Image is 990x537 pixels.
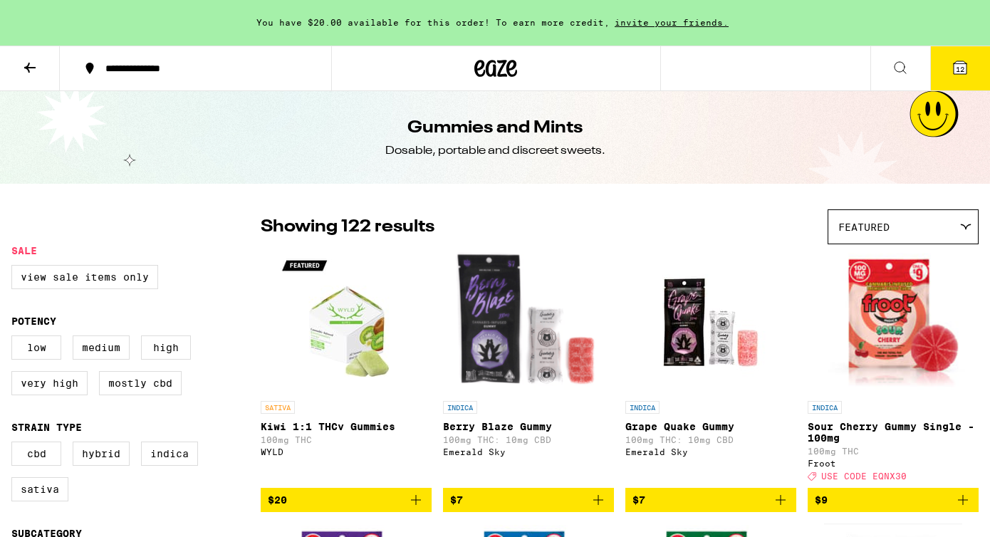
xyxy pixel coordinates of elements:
[11,371,88,395] label: Very High
[838,221,890,233] span: Featured
[268,494,287,506] span: $20
[261,421,432,432] p: Kiwi 1:1 THCv Gummies
[450,494,463,506] span: $7
[11,265,158,289] label: View Sale Items Only
[73,335,130,360] label: Medium
[610,18,734,27] span: invite your friends.
[407,116,583,140] h1: Gummies and Mints
[261,251,432,488] a: Open page for Kiwi 1:1 THCv Gummies from WYLD
[808,421,979,444] p: Sour Cherry Gummy Single - 100mg
[956,65,964,73] span: 12
[261,447,432,457] div: WYLD
[625,488,796,512] button: Add to bag
[11,477,68,501] label: Sativa
[625,447,796,457] div: Emerald Sky
[261,401,295,414] p: SATIVA
[625,421,796,432] p: Grape Quake Gummy
[443,488,614,512] button: Add to bag
[821,471,907,481] span: USE CODE EQNX30
[256,18,610,27] span: You have $20.00 available for this order! To earn more credit,
[808,401,842,414] p: INDICA
[275,251,417,394] img: WYLD - Kiwi 1:1 THCv Gummies
[11,422,82,433] legend: Strain Type
[640,251,782,394] img: Emerald Sky - Grape Quake Gummy
[11,335,61,360] label: Low
[261,215,434,239] p: Showing 122 results
[453,251,605,394] img: Emerald Sky - Berry Blaze Gummy
[930,46,990,90] button: 12
[261,488,432,512] button: Add to bag
[141,442,198,466] label: Indica
[11,442,61,466] label: CBD
[808,447,979,456] p: 100mg THC
[808,459,979,468] div: Froot
[443,251,614,488] a: Open page for Berry Blaze Gummy from Emerald Sky
[73,442,130,466] label: Hybrid
[261,435,432,444] p: 100mg THC
[625,251,796,488] a: Open page for Grape Quake Gummy from Emerald Sky
[632,494,645,506] span: $7
[443,401,477,414] p: INDICA
[808,251,979,488] a: Open page for Sour Cherry Gummy Single - 100mg from Froot
[141,335,191,360] label: High
[385,143,605,159] div: Dosable, portable and discreet sweets.
[808,251,979,394] img: Froot - Sour Cherry Gummy Single - 100mg
[99,371,182,395] label: Mostly CBD
[625,401,660,414] p: INDICA
[443,447,614,457] div: Emerald Sky
[443,435,614,444] p: 100mg THC: 10mg CBD
[808,488,979,512] button: Add to bag
[11,245,37,256] legend: Sale
[11,316,56,327] legend: Potency
[9,10,103,21] span: Hi. Need any help?
[815,494,828,506] span: $9
[443,421,614,432] p: Berry Blaze Gummy
[625,435,796,444] p: 100mg THC: 10mg CBD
